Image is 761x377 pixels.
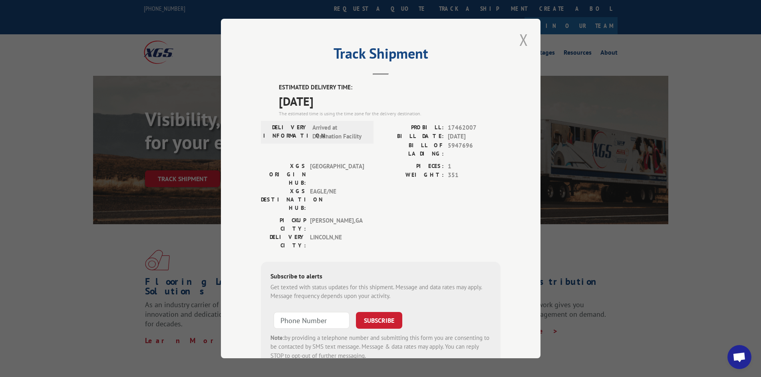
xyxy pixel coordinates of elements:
[261,162,306,187] label: XGS ORIGIN HUB:
[261,187,306,212] label: XGS DESTINATION HUB:
[270,334,284,341] strong: Note:
[381,171,444,180] label: WEIGHT:
[310,162,364,187] span: [GEOGRAPHIC_DATA]
[279,92,501,110] span: [DATE]
[381,132,444,141] label: BILL DATE:
[310,187,364,212] span: EAGLE/NE
[270,334,491,361] div: by providing a telephone number and submitting this form you are consenting to be contacted by SM...
[448,171,501,180] span: 351
[448,141,501,158] span: 5947696
[270,271,491,283] div: Subscribe to alerts
[261,216,306,233] label: PICKUP CITY:
[381,123,444,132] label: PROBILL:
[312,123,366,141] span: Arrived at Destination Facility
[263,123,308,141] label: DELIVERY INFORMATION:
[356,312,402,329] button: SUBSCRIBE
[279,83,501,92] label: ESTIMATED DELIVERY TIME:
[517,29,531,51] button: Close modal
[274,312,350,329] input: Phone Number
[270,283,491,301] div: Get texted with status updates for this shipment. Message and data rates may apply. Message frequ...
[261,233,306,250] label: DELIVERY CITY:
[310,216,364,233] span: [PERSON_NAME] , GA
[381,162,444,171] label: PIECES:
[261,48,501,63] h2: Track Shipment
[381,141,444,158] label: BILL OF LADING:
[448,162,501,171] span: 1
[448,132,501,141] span: [DATE]
[279,110,501,117] div: The estimated time is using the time zone for the delivery destination.
[448,123,501,132] span: 17462007
[727,345,751,369] a: Open chat
[310,233,364,250] span: LINCOLN , NE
